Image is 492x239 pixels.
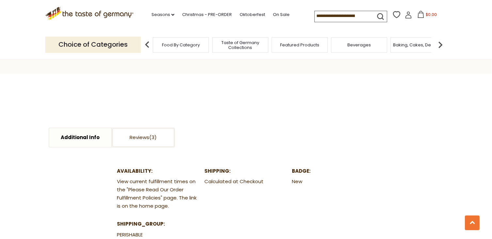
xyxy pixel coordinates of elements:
[204,167,287,175] dt: Shipping:
[151,11,174,18] a: Seasons
[434,38,447,51] img: next arrow
[204,178,287,186] dd: Calculated at Checkout
[45,37,141,53] p: Choice of Categories
[273,11,290,18] a: On Sale
[117,220,200,228] dt: shipping_group:
[162,42,200,47] a: Food By Category
[292,167,375,175] dt: Badge:
[117,167,200,175] dt: Availability:
[280,42,319,47] a: Featured Products
[141,38,154,51] img: previous arrow
[182,11,232,18] a: Christmas - PRE-ORDER
[117,231,200,239] dd: PERISHABLE
[292,178,375,186] dd: New
[117,178,200,210] dd: View current fulfillment times on the "Please Read Our Order Fulfillment Policies" page. The link...
[347,42,371,47] a: Beverages
[393,42,444,47] a: Baking, Cakes, Desserts
[112,128,174,147] a: Reviews
[214,40,266,50] a: Taste of Germany Collections
[413,11,441,21] button: $0.00
[426,12,437,17] span: $0.00
[49,128,111,147] a: Additional Info
[240,11,265,18] a: Oktoberfest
